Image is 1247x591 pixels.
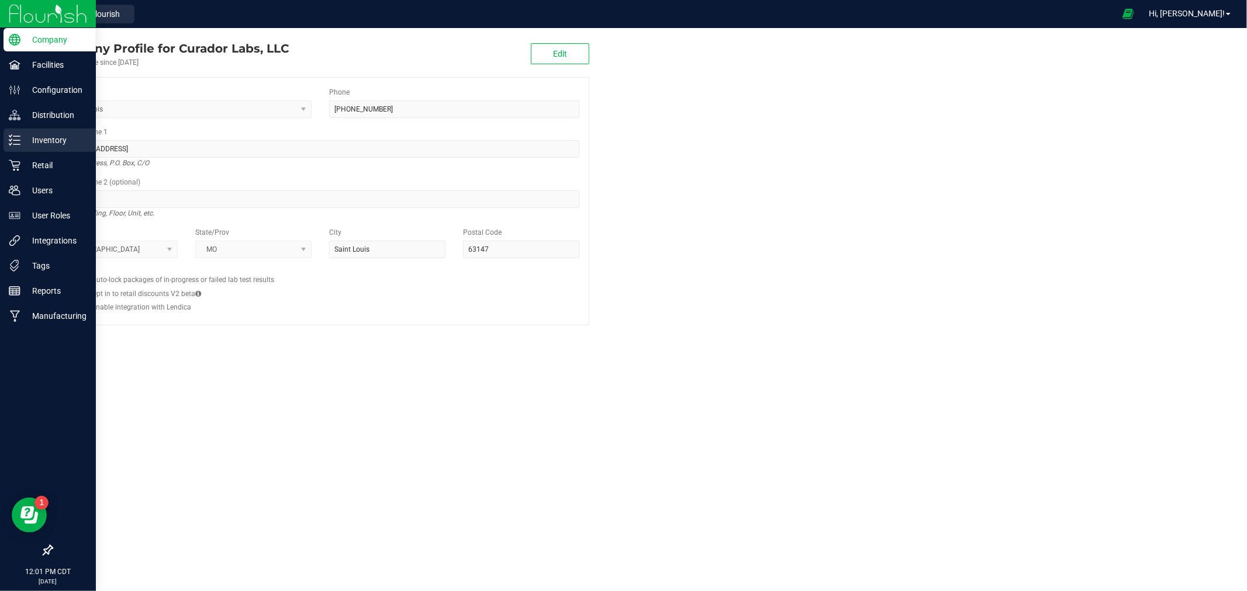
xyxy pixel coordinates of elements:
p: User Roles [20,208,91,223]
div: Account active since [DATE] [51,57,289,68]
inline-svg: Distribution [9,109,20,121]
p: Inventory [20,133,91,147]
iframe: Resource center unread badge [34,496,49,510]
input: Suite, Building, Unit, etc. [61,190,579,208]
inline-svg: Inventory [9,134,20,146]
inline-svg: Manufacturing [9,310,20,322]
inline-svg: User Roles [9,210,20,221]
p: [DATE] [5,577,91,586]
span: Open Ecommerce Menu [1115,2,1141,25]
label: State/Prov [195,227,229,238]
p: 12:01 PM CDT [5,566,91,577]
label: Address Line 2 (optional) [61,177,140,187]
inline-svg: Users [9,185,20,196]
inline-svg: Configuration [9,84,20,96]
label: Opt in to retail discounts V2 beta [92,288,201,299]
span: Hi, [PERSON_NAME]! [1149,9,1225,18]
inline-svg: Company [9,34,20,46]
inline-svg: Integrations [9,235,20,246]
p: Tags [20,259,91,273]
i: Street address, P.O. Box, C/O [61,156,149,170]
div: Curador Labs, LLC [51,40,289,57]
label: Enable integration with Lendica [92,302,191,312]
p: Integrations [20,234,91,248]
inline-svg: Tags [9,260,20,272]
label: Phone [329,87,350,98]
p: Users [20,183,91,197]
p: Facilities [20,58,91,72]
p: Company [20,33,91,47]
input: (123) 456-7890 [329,100,579,118]
p: Retail [20,158,91,172]
inline-svg: Facilities [9,59,20,71]
p: Distribution [20,108,91,122]
i: Suite, Building, Floor, Unit, etc. [61,206,154,220]
button: Edit [531,43,589,64]
iframe: Resource center [12,498,47,533]
span: Edit [553,49,567,58]
label: City [329,227,341,238]
inline-svg: Retail [9,159,20,171]
p: Manufacturing [20,309,91,323]
label: Auto-lock packages of in-progress or failed lab test results [92,274,274,285]
input: City [329,241,445,258]
label: Postal Code [463,227,502,238]
h2: Configs [61,267,579,274]
inline-svg: Reports [9,285,20,297]
input: Address [61,140,579,158]
input: Postal Code [463,241,579,258]
p: Configuration [20,83,91,97]
p: Reports [20,284,91,298]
